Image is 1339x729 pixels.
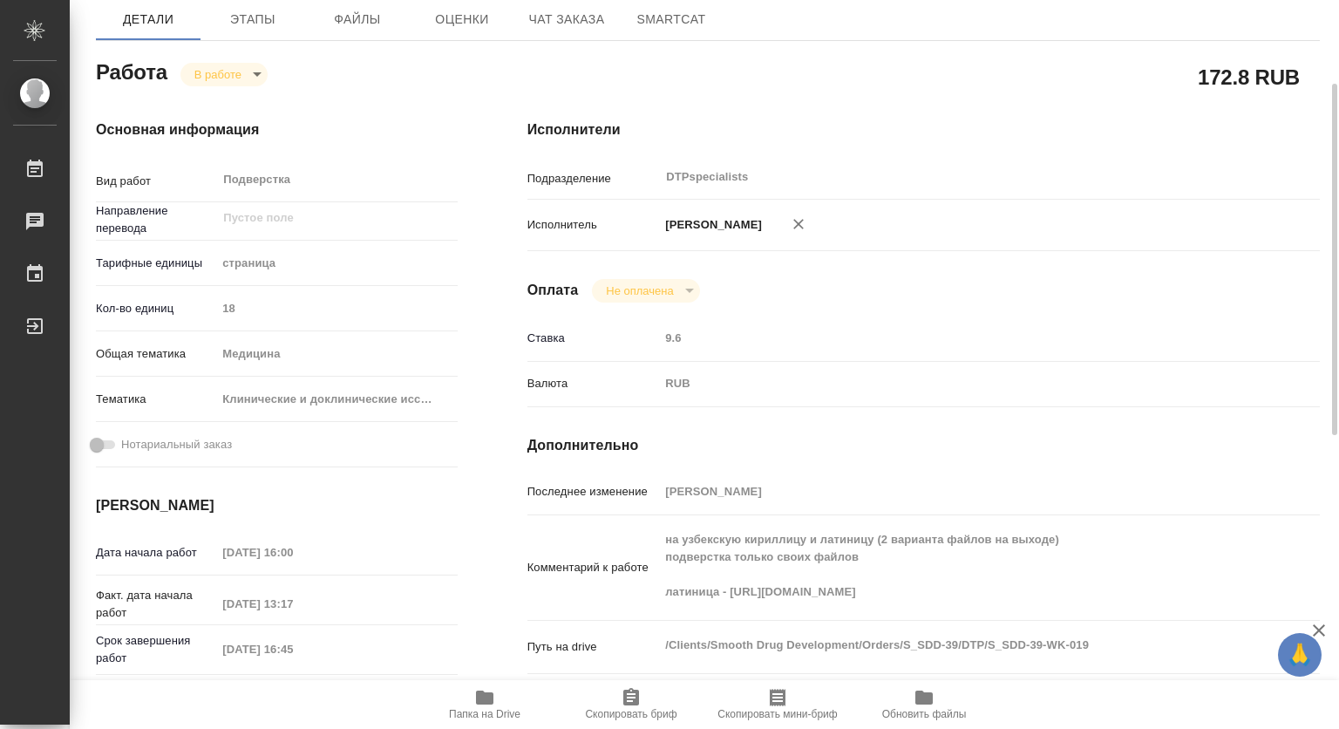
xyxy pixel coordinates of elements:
p: Срок завершения работ [96,632,216,667]
div: Медицина [216,339,457,369]
h4: Оплата [527,280,579,301]
div: В работе [592,279,699,303]
span: SmartCat [629,9,713,31]
p: Комментарий к работе [527,559,660,576]
button: Не оплачена [601,283,678,298]
div: страница [216,249,457,278]
button: Скопировать бриф [558,680,704,729]
span: Оценки [420,9,504,31]
p: Направление перевода [96,202,216,237]
input: Пустое поле [659,325,1254,351]
p: Последнее изменение [527,483,660,501]
span: Скопировать бриф [585,708,676,720]
button: Обновить файлы [851,680,997,729]
textarea: на узбекскую кириллицу и латиницу (2 варианта файлов на выходе) подверстка только своих файлов ла... [659,525,1254,607]
span: Обновить файлы [882,708,967,720]
p: Вид работ [96,173,216,190]
span: Чат заказа [525,9,608,31]
p: Тарифные единицы [96,255,216,272]
h4: Основная информация [96,119,458,140]
input: Пустое поле [216,540,369,565]
p: Дата начала работ [96,544,216,562]
input: Пустое поле [221,208,416,228]
button: 🙏 [1278,633,1322,677]
input: Пустое поле [659,479,1254,504]
h4: Дополнительно [527,435,1320,456]
textarea: /Clients/Smooth Drug Development/Orders/S_SDD-39/DTP/S_SDD-39-WK-019 [659,630,1254,660]
p: [PERSON_NAME] [659,216,762,234]
input: Пустое поле [216,591,369,617]
p: Ставка [527,330,660,347]
span: Скопировать мини-бриф [717,708,837,720]
div: В работе [180,63,268,86]
h2: Работа [96,55,167,86]
button: Скопировать мини-бриф [704,680,851,729]
span: Нотариальный заказ [121,436,232,453]
div: RUB [659,369,1254,399]
p: Факт. дата начала работ [96,587,216,622]
span: Файлы [316,9,399,31]
div: Клинические и доклинические исследования [216,385,457,414]
p: Общая тематика [96,345,216,363]
p: Исполнитель [527,216,660,234]
p: Валюта [527,375,660,392]
button: В работе [189,67,247,82]
p: Кол-во единиц [96,300,216,317]
h2: 172.8 RUB [1198,62,1300,92]
span: Этапы [211,9,295,31]
p: Тематика [96,391,216,408]
button: Удалить исполнителя [779,205,818,243]
h4: Исполнители [527,119,1320,140]
p: Путь на drive [527,638,660,656]
span: Папка на Drive [449,708,520,720]
input: Пустое поле [216,296,457,321]
input: Пустое поле [216,637,369,662]
span: Детали [106,9,190,31]
p: Подразделение [527,170,660,187]
h4: [PERSON_NAME] [96,495,458,516]
span: 🙏 [1285,637,1315,673]
button: Папка на Drive [411,680,558,729]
